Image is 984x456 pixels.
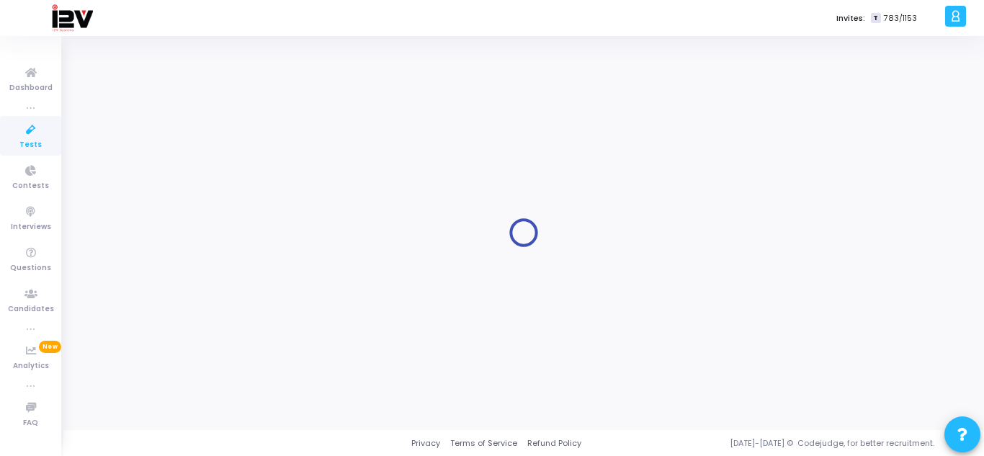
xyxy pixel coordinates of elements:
a: Terms of Service [450,437,517,450]
span: Candidates [8,303,54,316]
span: T [871,13,880,24]
span: Interviews [11,221,51,233]
span: Dashboard [9,82,53,94]
span: Tests [19,139,42,151]
label: Invites: [836,12,865,24]
span: New [39,341,61,353]
a: Refund Policy [527,437,581,450]
span: Contests [12,180,49,192]
a: Privacy [411,437,440,450]
span: Analytics [13,360,49,372]
span: 783/1153 [884,12,917,24]
img: logo [51,4,93,32]
span: FAQ [23,417,38,429]
div: [DATE]-[DATE] © Codejudge, for better recruitment. [581,437,966,450]
span: Questions [10,262,51,274]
